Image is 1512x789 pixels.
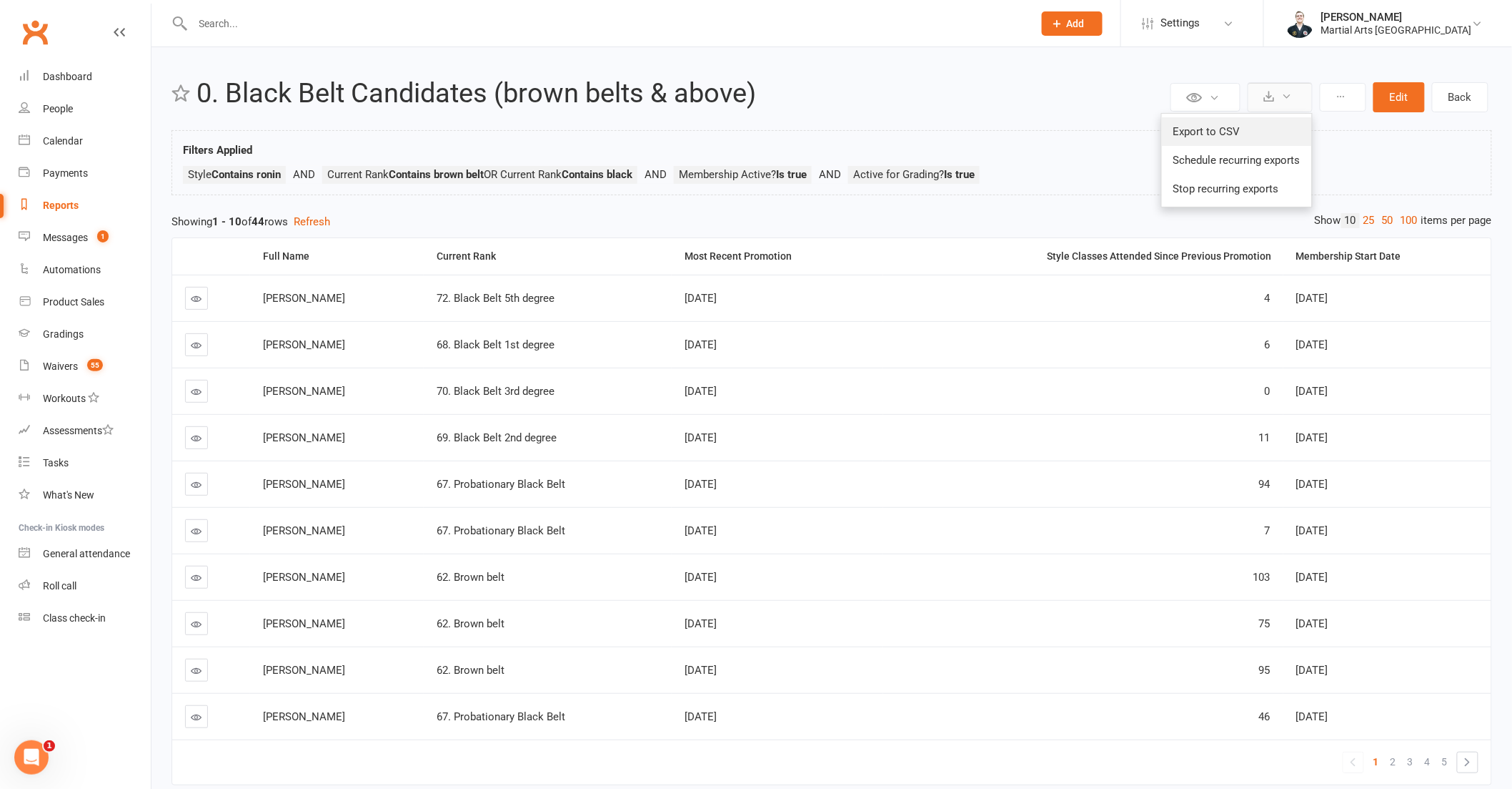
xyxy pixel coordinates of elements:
[19,190,151,222] a: Reports
[685,617,717,630] span: [DATE]
[562,168,632,181] strong: Contains black
[1265,338,1270,351] span: 6
[212,215,242,228] strong: 1 - 10
[263,478,345,491] span: [PERSON_NAME]
[1360,213,1378,228] a: 25
[1253,571,1270,584] span: 103
[294,213,330,230] button: Refresh
[853,168,975,181] span: Active for Grading?
[1265,524,1270,537] span: 7
[1042,11,1103,36] button: Add
[17,14,53,50] a: Clubworx
[43,548,130,559] div: General attendance
[1397,213,1421,228] a: 100
[19,538,151,570] a: General attendance kiosk mode
[1162,146,1312,175] a: Schedule recurring exports
[19,61,151,93] a: Dashboard
[1378,213,1397,228] a: 50
[43,296,104,308] div: Product Sales
[944,168,975,181] strong: Is true
[263,338,345,351] span: [PERSON_NAME]
[679,168,807,181] span: Membership Active?
[1385,752,1402,772] a: 2
[183,144,252,157] strong: Filters Applied
[19,447,151,479] a: Tasks
[97,230,109,242] span: 1
[188,168,281,181] span: Style
[1296,617,1328,630] span: [DATE]
[1296,664,1328,677] span: [DATE]
[1442,752,1448,772] span: 5
[171,213,1492,230] div: Showing of rows
[685,524,717,537] span: [DATE]
[1321,11,1472,24] div: [PERSON_NAME]
[19,318,151,351] a: Gradings
[1419,752,1436,772] a: 4
[19,602,151,634] a: Class kiosk mode
[685,431,717,444] span: [DATE]
[263,251,412,262] div: Full Name
[263,617,345,630] span: [PERSON_NAME]
[1425,752,1431,772] span: 4
[1296,292,1328,305] span: [DATE]
[1341,213,1360,228] a: 10
[14,740,49,775] iframe: Intercom live chat
[263,292,345,305] span: [PERSON_NAME]
[437,478,565,491] span: 67. Probationary Black Belt
[19,383,151,415] a: Workouts
[437,251,660,262] div: Current Rank
[1321,24,1472,36] div: Martial Arts [GEOGRAPHIC_DATA]
[685,571,717,584] span: [DATE]
[43,612,106,624] div: Class check-in
[685,338,717,351] span: [DATE]
[43,103,73,114] div: People
[1391,752,1396,772] span: 2
[1259,710,1270,723] span: 46
[19,125,151,157] a: Calendar
[1373,82,1425,112] button: Edit
[19,222,151,254] a: Messages 1
[484,168,632,181] span: OR Current Rank
[389,168,484,181] strong: Contains brown belt
[19,570,151,602] a: Roll call
[43,393,86,404] div: Workouts
[87,359,103,371] span: 55
[1373,752,1379,772] span: 1
[1296,338,1328,351] span: [DATE]
[43,200,79,211] div: Reports
[44,740,55,752] span: 1
[1408,752,1413,772] span: 3
[19,479,151,511] a: What's New
[1067,18,1085,29] span: Add
[43,135,83,147] div: Calendar
[1259,617,1270,630] span: 75
[1259,431,1270,444] span: 11
[43,457,69,469] div: Tasks
[685,664,717,677] span: [DATE]
[43,328,84,340] div: Gradings
[197,79,1167,109] h2: 0. Black Belt Candidates (brown belts & above)
[1161,7,1200,39] span: Settings
[1259,478,1270,491] span: 94
[685,292,717,305] span: [DATE]
[1402,752,1419,772] a: 3
[1296,478,1328,491] span: [DATE]
[1296,524,1328,537] span: [DATE]
[685,710,717,723] span: [DATE]
[43,489,94,501] div: What's New
[43,71,92,82] div: Dashboard
[189,14,1023,34] input: Search...
[1315,213,1492,228] div: Show items per page
[437,292,554,305] span: 72. Black Belt 5th degree
[43,580,76,592] div: Roll call
[43,167,88,179] div: Payments
[437,571,504,584] span: 62. Brown belt
[19,351,151,383] a: Waivers 55
[1296,571,1328,584] span: [DATE]
[1296,385,1328,398] span: [DATE]
[437,338,554,351] span: 68. Black Belt 1st degree
[19,254,151,286] a: Automations
[685,251,872,262] div: Most Recent Promotion
[1259,664,1270,677] span: 95
[437,385,554,398] span: 70. Black Belt 3rd degree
